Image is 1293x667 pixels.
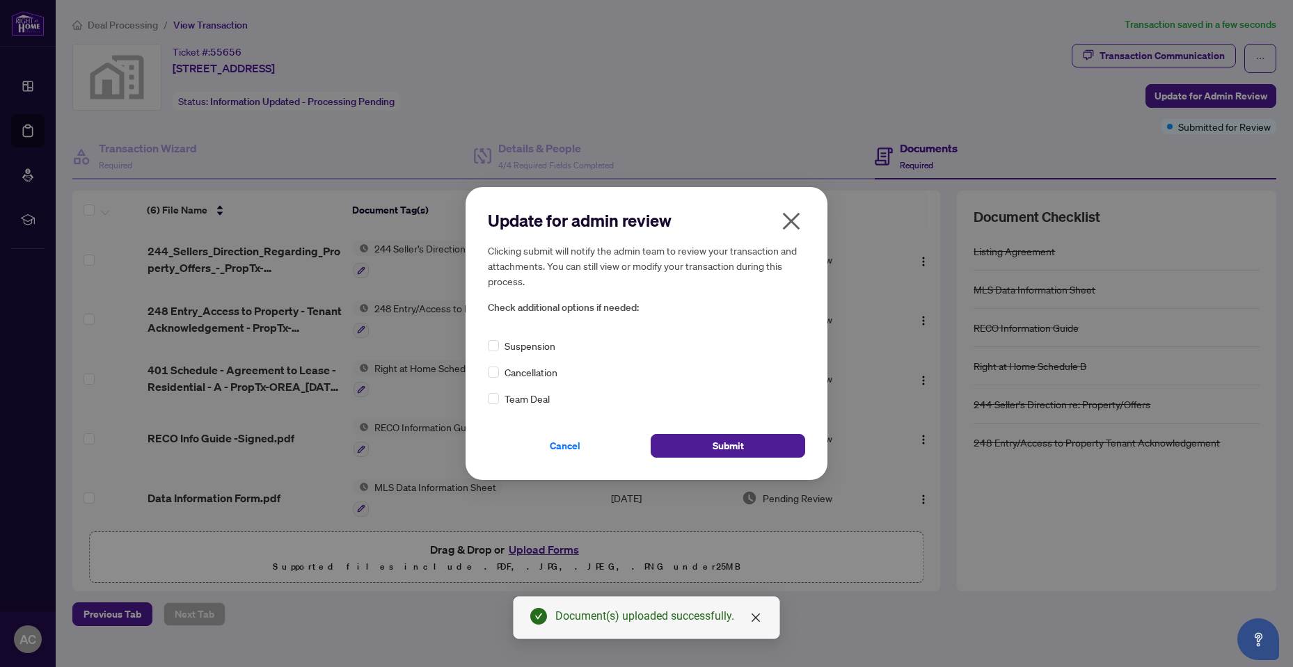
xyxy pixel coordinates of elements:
[488,434,642,458] button: Cancel
[750,612,761,623] span: close
[1237,618,1279,660] button: Open asap
[488,209,805,232] h2: Update for admin review
[505,338,555,353] span: Suspension
[530,608,547,625] span: check-circle
[713,435,744,457] span: Submit
[488,243,805,289] h5: Clicking submit will notify the admin team to review your transaction and attachments. You can st...
[488,300,805,316] span: Check additional options if needed:
[780,210,802,232] span: close
[651,434,805,458] button: Submit
[550,435,580,457] span: Cancel
[505,364,557,380] span: Cancellation
[748,610,763,625] a: Close
[505,391,550,406] span: Team Deal
[555,608,763,625] div: Document(s) uploaded successfully.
